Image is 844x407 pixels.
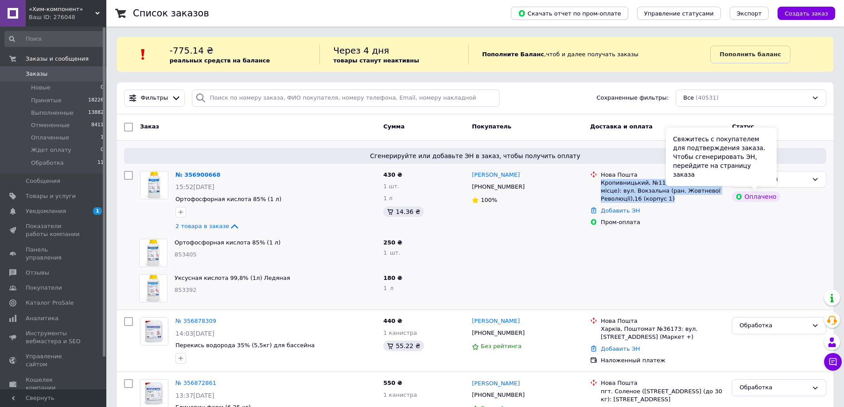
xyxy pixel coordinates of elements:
img: Фото товару [140,275,167,302]
img: Фото товару [140,171,168,199]
b: товары станут неактивны [333,57,419,64]
a: Перекись водорода 35% (5,5кг) для бассейна [175,342,315,349]
span: 1 л [383,285,393,291]
a: Пополнить баланс [710,46,790,63]
a: Ортофосфорная кислота 85% (1 л) [175,196,281,202]
div: 14.36 ₴ [383,206,424,217]
span: 15:52[DATE] [175,183,214,190]
span: Фильтры [141,94,168,102]
span: Скачать отчет по пром-оплате [518,9,621,17]
span: Заказ [140,123,159,130]
span: Все [683,94,694,102]
span: Через 4 дня [333,45,389,56]
div: Нова Пошта [601,379,725,387]
button: Скачать отчет по пром-оплате [511,7,628,20]
span: Управление статусами [644,10,714,17]
div: Обработка [739,383,808,392]
button: Чат с покупателем [824,353,842,371]
a: Ортофосфорная кислота 85% (1 л) [175,239,280,246]
span: [PHONE_NUMBER] [472,329,525,336]
span: [PHONE_NUMBER] [472,391,525,398]
a: [PERSON_NAME] [472,380,520,388]
div: Пром-оплата [601,218,725,226]
input: Поиск по номеру заказа, ФИО покупателя, номеру телефона, Email, номеру накладной [192,89,500,107]
span: 13882 [88,109,104,117]
div: Свяжитесь с покупателем для подтверждения заказа. Чтобы сгенерировать ЭН, перейдите на страницу з... [666,128,777,186]
span: Сохраненные фильтры: [596,94,669,102]
span: 8411 [91,121,104,129]
span: Покупатели [26,284,62,292]
span: Выполненные [31,109,74,117]
img: :exclamation: [136,48,150,61]
span: Инструменты вебмастера и SEO [26,329,82,345]
span: 0 [101,146,104,154]
span: Сгенерируйте или добавьте ЭН в заказ, чтобы получить оплату [128,151,823,160]
span: Экспорт [737,10,762,17]
span: 180 ₴ [383,275,402,281]
span: 1 канистра [383,329,417,336]
a: [PERSON_NAME] [472,317,520,326]
div: 55.22 ₴ [383,341,424,351]
span: 1 шт. [383,249,400,256]
a: 2 товара в заказе [175,223,240,229]
h1: Список заказов [133,8,209,19]
div: пгт. Соленое ([STREET_ADDRESS] (до 30 кг): [STREET_ADDRESS] [601,388,725,403]
span: Принятые [31,97,62,105]
span: -775.14 ₴ [170,45,214,56]
div: Нова Пошта [601,317,725,325]
span: Кошелек компании [26,376,82,392]
span: Оплаченные [31,134,69,142]
span: 13:37[DATE] [175,392,214,399]
span: 440 ₴ [383,318,402,324]
img: Фото товару [140,318,168,345]
span: 100% [481,197,497,203]
span: [PHONE_NUMBER] [472,183,525,190]
span: 550 ₴ [383,380,402,386]
span: 1 канистра [383,391,417,398]
span: Без рейтинга [481,343,521,349]
a: [PERSON_NAME] [472,171,520,179]
span: Статус [732,123,754,130]
span: Показатели работы компании [26,222,82,238]
span: Отмененные [31,121,70,129]
span: Создать заказ [785,10,828,17]
img: Фото товару [140,380,168,407]
a: Добавить ЭН [601,207,640,214]
div: Ваш ID: 276048 [29,13,106,21]
div: Наложенный платеж [601,357,725,364]
div: Нова Пошта [601,171,725,179]
a: Создать заказ [769,10,835,16]
span: 1 л [383,195,393,202]
span: 11 [97,159,104,167]
span: Отзывы [26,269,49,277]
img: Фото товару [140,239,167,267]
span: (40531) [696,94,719,101]
div: Кропивницький, №11 (до 30 кг на одне місце): вул. Вокзальна (ран. Жовтневої Революції),16 (корпус 1) [601,179,725,203]
span: Каталог ProSale [26,299,74,307]
a: № 356872861 [175,380,216,386]
span: Обработка [31,159,64,167]
a: Уксусная кислота 99,8% (1л) Ледяная [175,275,290,281]
div: Харків, Поштомат №36173: вул. [STREET_ADDRESS] (Маркет +) [601,325,725,341]
a: № 356900668 [175,171,221,178]
span: 430 ₴ [383,171,402,178]
span: Управление сайтом [26,353,82,368]
span: 250 ₴ [383,239,402,246]
span: Новые [31,84,51,92]
span: 1 [101,134,104,142]
b: Пополните Баланс [482,51,544,58]
a: № 356878309 [175,318,216,324]
button: Создать заказ [778,7,835,20]
span: 18226 [88,97,104,105]
span: Аналитика [26,314,58,322]
span: 14:03[DATE] [175,330,214,337]
span: 1 шт. [383,183,399,190]
span: Сумма [383,123,404,130]
button: Управление статусами [637,7,721,20]
span: Ждет оплату [31,146,71,154]
span: Доставка и оплата [590,123,653,130]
